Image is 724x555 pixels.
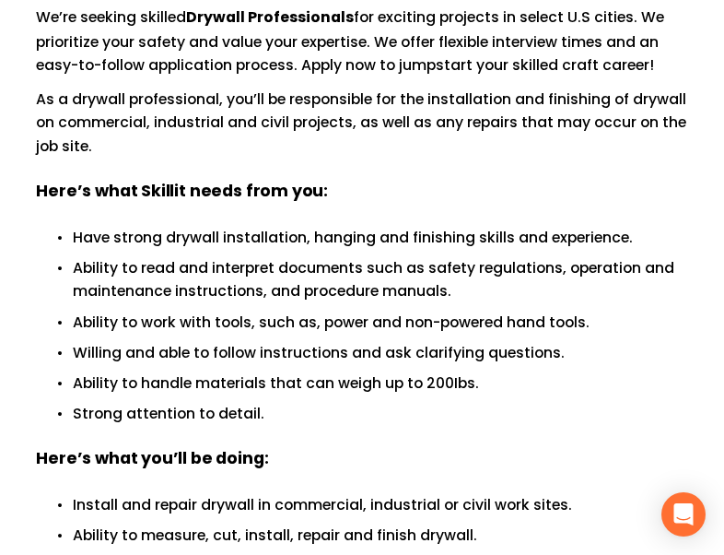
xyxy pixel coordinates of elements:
p: Ability to read and interpret documents such as safety regulations, operation and maintenance ins... [73,256,687,302]
strong: Drywall Professionals [186,6,354,31]
p: Ability to measure, cut, install, repair and finish drywall. [73,524,687,547]
p: Ability to work with tools, such as, power and non-powered hand tools. [73,311,687,334]
p: Ability to handle materials that can weigh up to 200Ibs. [73,372,687,395]
strong: Here’s what Skillit needs from you: [36,178,328,207]
div: Open Intercom Messenger [661,492,706,537]
p: Install and repair drywall in commercial, industrial or civil work sites. [73,493,687,516]
p: Strong attention to detail. [73,402,687,425]
strong: Here’s what you’ll be doing: [36,445,268,474]
p: We’re seeking skilled for exciting projects in select U.S cities. We prioritize your safety and v... [36,6,687,77]
p: Have strong drywall installation, hanging and finishing skills and experience. [73,226,687,249]
p: As a drywall professional, you’ll be responsible for the installation and finishing of drywall on... [36,88,687,158]
p: Willing and able to follow instructions and ask clarifying questions. [73,341,687,364]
